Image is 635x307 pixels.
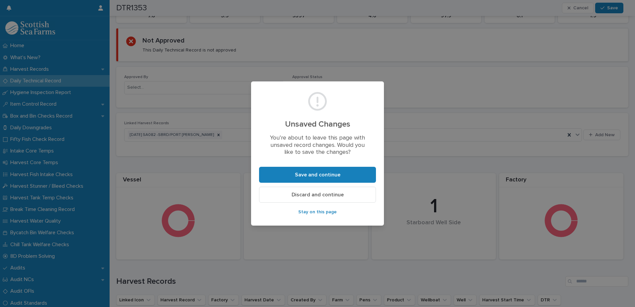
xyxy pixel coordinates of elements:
button: Discard and continue [259,187,376,203]
p: You’re about to leave this page with unsaved record changes. Would you like to save the changes? [267,135,368,156]
h2: Unsaved Changes [267,120,368,129]
span: Stay on this page [298,210,337,214]
button: Stay on this page [259,207,376,217]
span: Discard and continue [292,192,344,197]
button: Save and continue [259,167,376,183]
span: Save and continue [295,172,340,177]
